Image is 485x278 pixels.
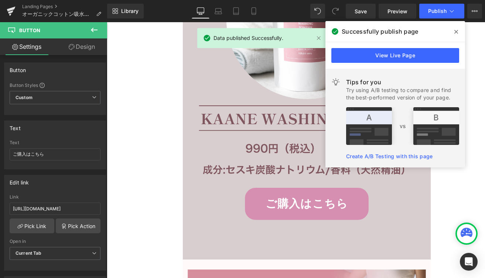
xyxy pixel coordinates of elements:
[346,87,459,101] div: Try using A/B testing to compare and find the best-performed version of your page.
[331,78,340,87] img: light.svg
[346,153,433,159] a: Create A/B Testing with this page
[245,4,263,18] a: Mobile
[154,185,293,221] a: ご購入はこちら
[346,78,459,87] div: Tips for you
[214,34,283,42] span: Data published Successfully.
[16,95,33,101] b: Custom
[10,175,29,186] div: Edit link
[328,4,343,18] button: Redo
[10,82,100,88] div: Button Styles
[55,38,109,55] a: Design
[387,7,407,15] span: Preview
[342,27,418,36] span: Successfully publish page
[22,4,107,10] a: Landing Pages
[355,7,367,15] span: Save
[379,4,416,18] a: Preview
[10,140,100,145] div: Text
[19,27,40,33] span: Button
[460,253,478,271] div: Open Intercom Messenger
[467,4,482,18] button: More
[209,4,227,18] a: Laptop
[10,239,100,244] div: Open in
[10,203,100,215] input: https://your-shop.myshopify.com
[428,8,447,14] span: Publish
[331,48,459,63] a: View Live Page
[310,4,325,18] button: Undo
[192,4,209,18] a: Desktop
[10,63,26,73] div: Button
[121,8,139,14] span: Library
[22,11,93,17] span: オーガニックコットン吸水ショーツ用つけ置き洗剤 KAANE WASHING POWDER
[107,4,144,18] a: New Library
[56,218,100,233] a: Pick Action
[227,4,245,18] a: Tablet
[346,107,459,145] img: tip.png
[10,194,100,200] div: Link
[10,121,21,131] div: Text
[10,218,54,233] a: Pick Link
[419,4,464,18] button: Publish
[16,250,42,256] b: Current Tab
